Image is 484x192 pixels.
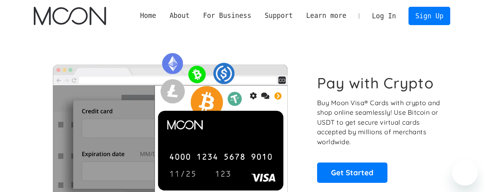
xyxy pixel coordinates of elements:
a: Log In [365,7,403,25]
div: For Business [196,11,258,21]
div: Support [265,11,293,21]
a: home [34,7,106,25]
h1: Pay with Crypto [317,74,434,92]
a: Sign Up [408,7,450,25]
img: Moon Logo [34,7,106,25]
a: Get Started [317,163,387,182]
a: Home [134,11,163,21]
p: Buy Moon Visa® Cards with crypto and shop online seamlessly! Use Bitcoin or USDT to get secure vi... [317,98,441,147]
iframe: Button to launch messaging window [452,160,478,186]
div: About [163,11,196,21]
div: About [170,11,190,21]
div: For Business [203,11,251,21]
div: Support [258,11,299,21]
div: Learn more [300,11,353,21]
div: Learn more [306,11,346,21]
